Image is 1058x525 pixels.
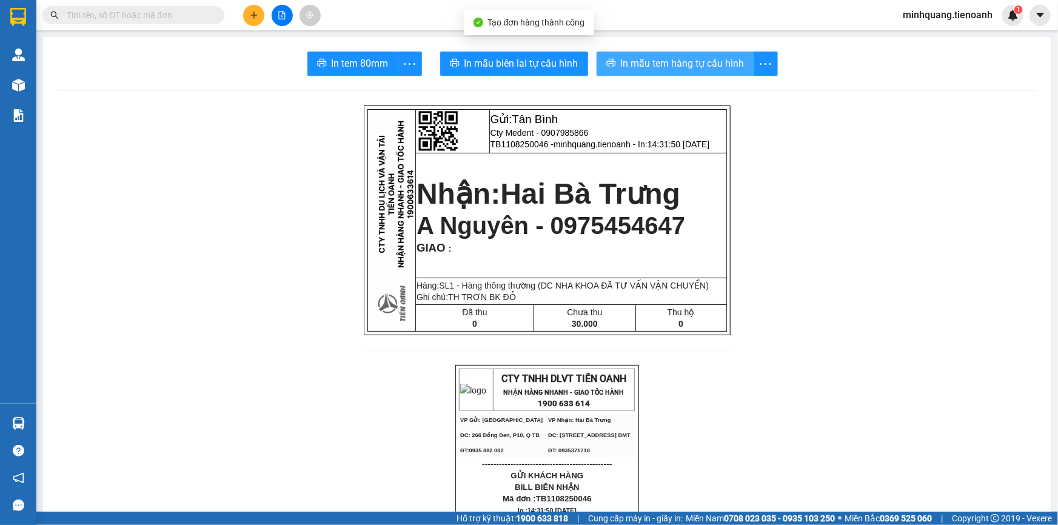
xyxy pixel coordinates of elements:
span: Miền Bắc [845,512,932,525]
span: Tạo đơn hàng thành công [488,18,585,27]
span: TB1108250046 [536,494,592,503]
span: Tân Bình [512,113,558,125]
span: Cty Medent - 0907985866 [490,128,589,138]
span: BILL BIÊN NHẬN [515,483,580,492]
span: 1 - Hàng thông thường (DC NHA KHOA ĐÃ TƯ VẤN VẬN CHUYỂN) [450,281,709,290]
span: ĐC: [STREET_ADDRESS] BMT [548,432,631,438]
strong: 0369 525 060 [880,513,932,523]
span: more [754,56,777,72]
strong: 1900 633 818 [516,513,568,523]
span: 0 [678,319,683,329]
span: printer [606,58,616,70]
span: Hỗ trợ kỹ thuật: [457,512,568,525]
span: TB1108250046 - [490,139,710,149]
span: In mẫu tem hàng tự cấu hình [621,56,745,71]
span: minhquang.tienoanh [893,7,1002,22]
span: GỬI KHÁCH HÀNG [511,471,584,480]
img: icon-new-feature [1008,10,1019,21]
span: ⚪️ [838,516,842,521]
img: logo-vxr [10,8,26,26]
span: TH TRƠN BK ĐỎ [448,292,516,302]
button: plus [243,5,264,26]
span: minhquang.tienoanh - In: [554,139,709,149]
img: warehouse-icon [12,79,25,92]
img: logo [460,384,486,397]
sup: 1 [1014,5,1023,14]
span: Cung cấp máy in - giấy in: [588,512,683,525]
span: | [941,512,943,525]
span: Hàng:SL [417,281,709,290]
span: caret-down [1035,10,1046,21]
span: more [398,56,421,72]
img: warehouse-icon [12,48,25,61]
span: VP Gửi: [GEOGRAPHIC_DATA] [460,417,543,423]
button: more [754,52,778,76]
button: file-add [272,5,293,26]
strong: Nhận: [417,178,680,210]
span: Chưa thu [567,307,602,317]
img: qr-code [418,111,458,151]
span: In tem 80mm [332,56,389,71]
span: Miền Nam [686,512,835,525]
span: 1 [1016,5,1020,14]
span: Gửi: [490,113,558,125]
span: Đã thu [462,307,487,317]
span: In mẫu biên lai tự cấu hình [464,56,578,71]
span: notification [13,472,24,484]
strong: NHẬN HÀNG NHANH - GIAO TỐC HÀNH [504,389,624,396]
span: printer [450,58,460,70]
span: ---------------------------------------------- [482,459,612,469]
span: ĐT: 0935371718 [548,447,590,453]
span: check-circle [474,18,483,27]
span: question-circle [13,445,24,456]
span: Hai Bà Trưng [500,178,680,210]
span: search [50,11,59,19]
button: printerIn mẫu biên lai tự cấu hình [440,52,588,76]
span: : [446,244,452,253]
span: file-add [278,11,286,19]
span: Ghi chú: [417,292,516,302]
strong: 0708 023 035 - 0935 103 250 [724,513,835,523]
span: copyright [991,514,999,523]
span: plus [250,11,258,19]
span: In : [518,507,577,514]
span: 14:31:50 [DATE] [527,507,577,514]
span: CTY TNHH DLVT TIẾN OANH [501,373,626,384]
img: warehouse-icon [12,417,25,430]
span: ĐC: 266 Đồng Đen, P10, Q TB [460,432,540,438]
button: printerIn tem 80mm [307,52,398,76]
span: message [13,500,24,511]
span: printer [317,58,327,70]
span: 30.000 [572,319,598,329]
button: caret-down [1030,5,1051,26]
input: Tìm tên, số ĐT hoặc mã đơn [67,8,210,22]
span: Mã đơn : [503,494,592,503]
button: aim [300,5,321,26]
span: GIAO [417,241,446,254]
button: printerIn mẫu tem hàng tự cấu hình [597,52,754,76]
button: more [398,52,422,76]
span: ĐT:0935 882 082 [460,447,504,453]
img: solution-icon [12,109,25,122]
span: aim [306,11,314,19]
strong: 1900 633 614 [538,399,590,408]
span: 14:31:50 [DATE] [648,139,709,149]
span: 0 [472,319,477,329]
span: VP Nhận: Hai Bà Trưng [548,417,611,423]
span: Thu hộ [668,307,695,317]
span: | [577,512,579,525]
span: A Nguyên - 0975454647 [417,212,685,239]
